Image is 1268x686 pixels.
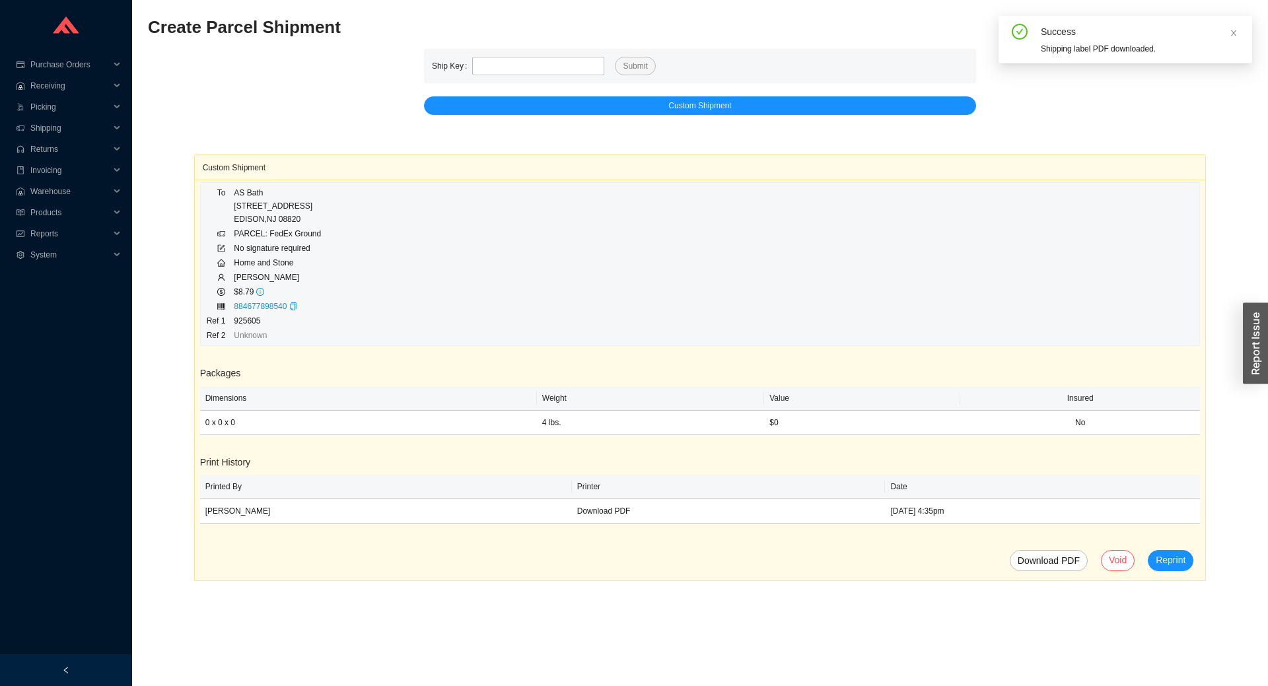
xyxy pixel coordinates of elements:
a: Download PDF [1010,550,1088,571]
button: Void [1101,550,1135,571]
td: [PERSON_NAME] [233,270,322,285]
td: 4 lbs. [537,411,764,435]
th: Date [885,475,1200,499]
span: credit-card [16,61,25,69]
div: AS Bath [STREET_ADDRESS] EDISON , NJ 08820 [234,186,321,226]
th: Printed By [200,475,572,499]
span: book [16,166,25,174]
td: Home and Stone [233,256,322,270]
span: setting [16,251,25,259]
td: No [960,411,1200,435]
td: 925605 [233,314,322,328]
span: check-circle [1012,24,1028,42]
span: Shipping [30,118,110,139]
span: customer-service [16,145,25,153]
span: dollar [217,288,225,296]
span: Receiving [30,75,110,96]
div: Shipping label PDF downloaded. [1041,42,1242,55]
td: Ref 2 [206,328,234,343]
span: Custom Shipment [668,99,731,112]
button: Reprint [1148,550,1193,571]
span: Warehouse [30,181,110,202]
span: Reprint [1156,553,1185,568]
span: Purchase Orders [30,54,110,75]
span: home [217,259,225,267]
span: Products [30,202,110,223]
div: Success [1041,24,1242,40]
td: No signature required [233,241,322,256]
span: read [16,209,25,217]
div: Copy [289,300,297,313]
a: 884677898540 [234,302,287,311]
label: Ship Key [432,57,472,75]
span: Picking [30,96,110,118]
th: Printer [572,475,886,499]
span: Invoicing [30,160,110,181]
h2: Create Parcel Shipment [148,16,976,39]
span: left [62,666,70,674]
span: barcode [217,302,225,310]
span: Download PDF [1018,551,1080,570]
td: $8.79 [233,285,322,299]
div: Custom Shipment [203,155,1198,180]
td: 0 x 0 x 0 [200,411,537,435]
th: Weight [537,386,764,411]
th: Insured [960,386,1200,411]
td: Unknown [233,328,322,343]
span: copy [289,302,297,310]
td: $0 [764,411,960,435]
td: PARCEL: FedEx Ground [233,226,322,241]
span: close [1230,29,1238,37]
td: Download PDF [572,499,886,524]
span: System [30,244,110,265]
span: info-circle [256,288,264,296]
th: Dimensions [200,386,537,411]
td: [PERSON_NAME] [200,499,572,524]
td: Ref 1 [206,314,234,328]
h3: Packages [200,366,1201,381]
h3: Print History [200,455,1201,470]
span: fund [16,230,25,238]
span: Returns [30,139,110,160]
span: Reports [30,223,110,244]
button: Custom Shipment [424,96,976,115]
span: Void [1109,553,1127,568]
td: To [206,186,234,226]
button: Submit [615,57,655,75]
td: [DATE] 4:35pm [885,499,1200,524]
span: form [217,244,225,252]
th: Value [764,386,960,411]
span: user [217,273,225,281]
